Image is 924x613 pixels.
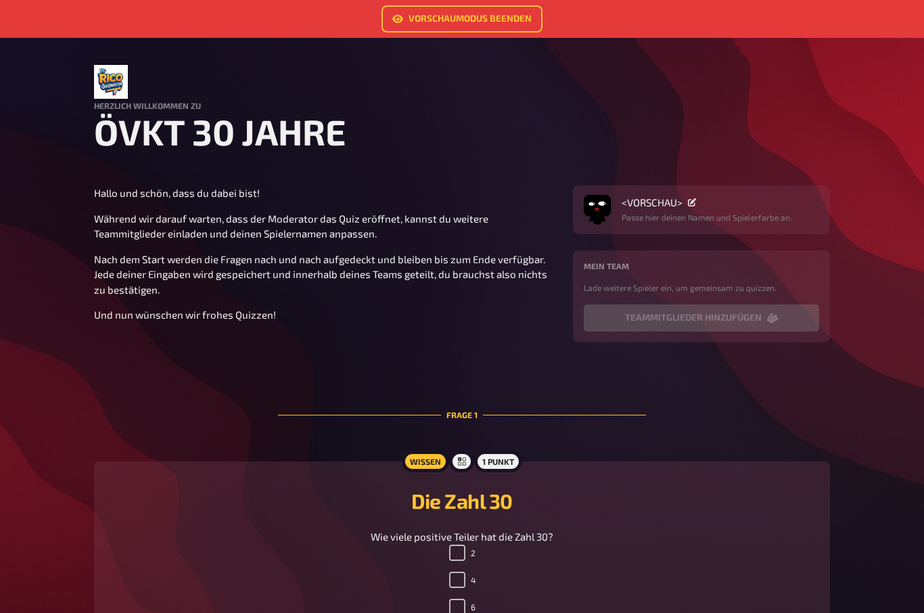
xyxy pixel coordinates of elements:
div: 1 Punkt [474,451,522,472]
label: 4 [449,572,476,588]
p: Und nun wünschen wir frohes Quizzen! [94,307,557,323]
div: Wissen [402,451,449,472]
div: Frage 1 [278,376,646,453]
h4: Mein Team [584,261,819,271]
p: Nach dem Start werden die Fragen nach und nach aufgedeckt und bleiben bis zum Ende verfügbar. Jed... [94,252,557,298]
p: Passe hier deinen Namen und Spielerfarbe an. [622,211,792,223]
span: <VORSCHAU> [622,196,683,208]
a: Vorschaumodus beenden [382,5,542,32]
span: Wie viele positive Teiler hat die Zahl 30? [371,530,553,543]
p: Hallo und schön, dass du dabei bist! [94,185,557,201]
p: Lade weitere Spieler ein, um gemeinsam zu quizzen. [584,281,819,294]
button: Teammitglieder hinzufügen [584,304,819,332]
h4: Herzlich Willkommen zu [94,101,830,110]
p: Während wir darauf warten, dass der Moderator das Quiz eröffnet, kannst du weitere Teammitglieder... [94,211,557,242]
h2: Die Zahl 30 [110,489,814,513]
label: 2 [449,545,476,561]
img: Avatar [584,192,611,219]
button: Avatar [584,196,611,223]
h1: ÖVKT 30 JAHRE [94,110,830,153]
